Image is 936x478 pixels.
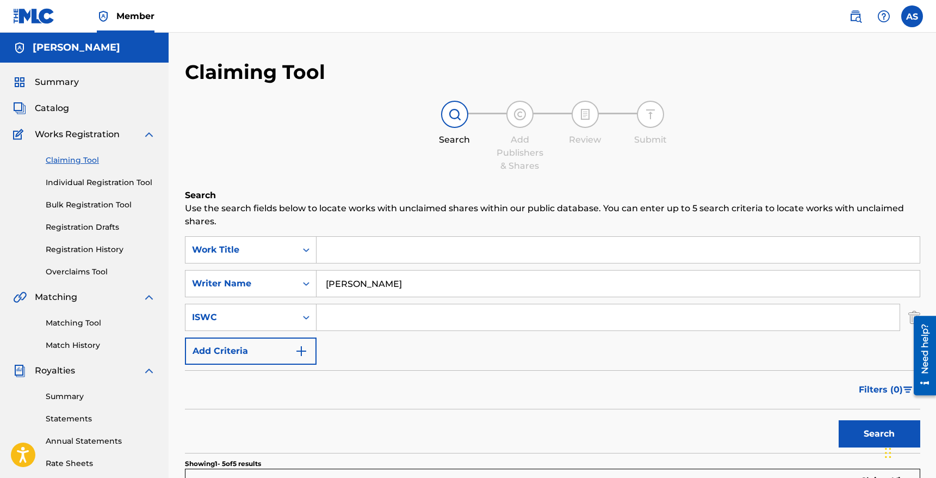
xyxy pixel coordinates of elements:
a: Individual Registration Tool [46,177,156,188]
span: Catalog [35,102,69,115]
a: Registration History [46,244,156,255]
div: ISWC [192,311,290,324]
img: expand [142,291,156,304]
p: Showing 1 - 5 of 5 results [185,459,261,469]
span: Works Registration [35,128,120,141]
h6: Search [185,189,920,202]
img: MLC Logo [13,8,55,24]
form: Search Form [185,236,920,453]
div: Review [558,133,612,146]
img: Top Rightsholder [97,10,110,23]
div: Add Publishers & Shares [493,133,547,173]
img: step indicator icon for Add Publishers & Shares [513,108,526,121]
img: step indicator icon for Submit [644,108,657,121]
iframe: Chat Widget [882,426,936,478]
img: filter [903,387,913,393]
img: Royalties [13,364,26,377]
a: Statements [46,413,156,425]
a: Public Search [845,5,866,27]
a: Registration Drafts [46,222,156,233]
img: expand [142,128,156,141]
h5: Alexzander Shaw [33,41,120,54]
div: Search [427,133,482,146]
img: expand [142,364,156,377]
span: Filters ( 0 ) [859,383,903,396]
a: Bulk Registration Tool [46,199,156,211]
img: Summary [13,76,26,89]
a: Rate Sheets [46,458,156,469]
div: User Menu [901,5,923,27]
button: Search [839,420,920,448]
a: Summary [46,391,156,402]
div: Help [873,5,895,27]
span: Summary [35,76,79,89]
img: Matching [13,291,27,304]
a: Overclaims Tool [46,266,156,278]
img: Delete Criterion [908,304,920,331]
div: Submit [623,133,678,146]
img: search [849,10,862,23]
span: Matching [35,291,77,304]
a: Match History [46,340,156,351]
img: Catalog [13,102,26,115]
div: Writer Name [192,277,290,290]
img: Works Registration [13,128,27,141]
iframe: Resource Center [906,312,936,400]
img: step indicator icon for Review [579,108,592,121]
a: SummarySummary [13,76,79,89]
a: CatalogCatalog [13,102,69,115]
a: Claiming Tool [46,155,156,166]
img: step indicator icon for Search [448,108,461,121]
button: Add Criteria [185,338,317,365]
a: Matching Tool [46,317,156,329]
div: Drag [885,437,891,469]
div: Work Title [192,243,290,256]
span: Member [116,10,154,22]
span: Royalties [35,364,75,377]
p: Use the search fields below to locate works with unclaimed shares within our public database. You... [185,202,920,228]
img: Accounts [13,41,26,54]
img: help [877,10,890,23]
h2: Claiming Tool [185,60,325,84]
button: Filters (0) [852,376,920,403]
img: 9d2ae6d4665cec9f34b9.svg [295,345,308,358]
a: Annual Statements [46,436,156,447]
